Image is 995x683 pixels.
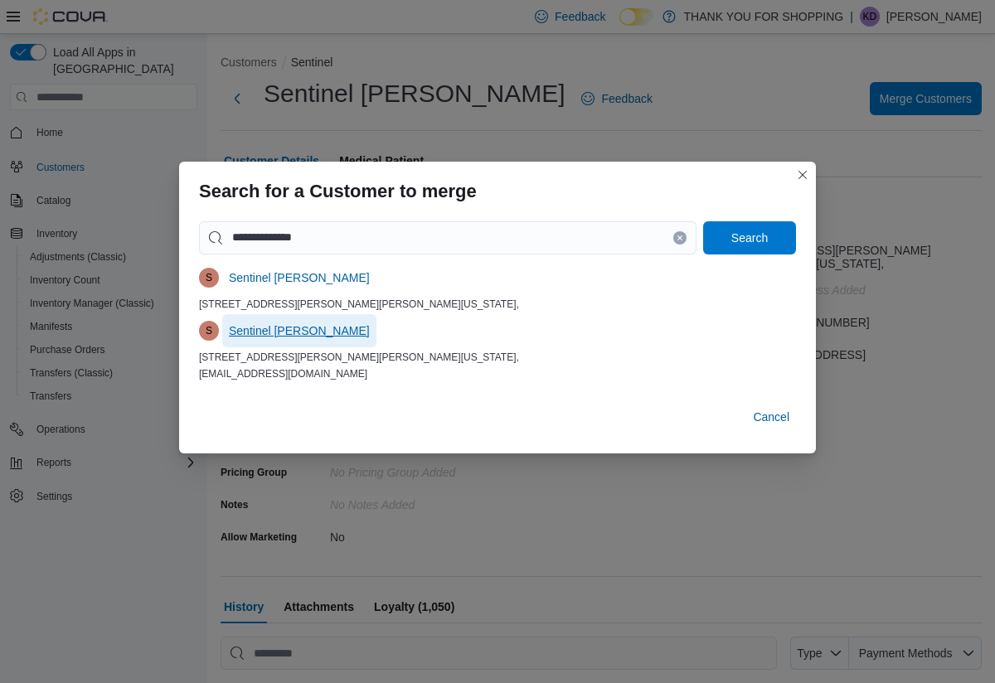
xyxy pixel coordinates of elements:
[229,322,370,339] span: Sentinel [PERSON_NAME]
[673,231,687,245] button: Clear input
[793,165,813,185] button: Closes this modal window
[222,314,376,347] button: Sentinel [PERSON_NAME]
[731,230,768,246] span: Search
[753,409,789,425] span: Cancel
[199,321,219,341] div: Sentinel
[229,269,370,286] span: Sentinel [PERSON_NAME]
[206,268,212,288] span: S
[206,321,212,341] span: S
[222,261,376,294] button: Sentinel [PERSON_NAME]
[199,298,796,311] div: [STREET_ADDRESS][PERSON_NAME][PERSON_NAME][US_STATE],
[199,351,796,364] div: [STREET_ADDRESS][PERSON_NAME][PERSON_NAME][US_STATE],
[199,182,477,201] h3: Search for a Customer to merge
[199,367,796,380] div: [EMAIL_ADDRESS][DOMAIN_NAME]
[703,221,796,254] button: Search
[199,268,219,288] div: Sentinel
[746,400,796,434] button: Cancel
